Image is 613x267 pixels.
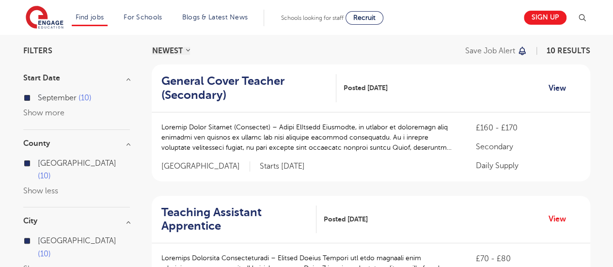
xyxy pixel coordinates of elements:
[26,6,63,30] img: Engage Education
[23,109,64,117] button: Show more
[79,94,92,102] span: 10
[38,94,77,102] span: September
[465,47,515,55] p: Save job alert
[346,11,383,25] a: Recruit
[23,187,58,195] button: Show less
[465,47,528,55] button: Save job alert
[38,236,116,245] span: [GEOGRAPHIC_DATA]
[161,205,309,234] h2: Teaching Assistant Apprentice
[38,250,51,258] span: 10
[353,14,376,21] span: Recruit
[324,214,368,224] span: Posted [DATE]
[161,205,317,234] a: Teaching Assistant Apprentice
[124,14,162,21] a: For Schools
[549,82,573,94] a: View
[161,161,250,172] span: [GEOGRAPHIC_DATA]
[38,172,51,180] span: 10
[547,47,590,55] span: 10 RESULTS
[76,14,104,21] a: Find jobs
[23,74,130,82] h3: Start Date
[475,141,580,153] p: Secondary
[524,11,566,25] a: Sign up
[23,217,130,225] h3: City
[23,47,52,55] span: Filters
[161,122,456,153] p: Loremip Dolor Sitamet (Consectet) – Adipi ElItsedd Eiusmodte, in utlabor et doloremagn aliq enima...
[38,159,44,165] input: [GEOGRAPHIC_DATA] 10
[549,213,573,225] a: View
[182,14,248,21] a: Blogs & Latest News
[475,122,580,134] p: £160 - £170
[161,74,336,102] a: General Cover Teacher (Secondary)
[38,236,44,243] input: [GEOGRAPHIC_DATA] 10
[475,253,580,265] p: £70 - £80
[38,159,116,168] span: [GEOGRAPHIC_DATA]
[23,140,130,147] h3: County
[260,161,305,172] p: Starts [DATE]
[161,74,329,102] h2: General Cover Teacher (Secondary)
[475,160,580,172] p: Daily Supply
[344,83,388,93] span: Posted [DATE]
[38,94,44,100] input: September 10
[281,15,344,21] span: Schools looking for staff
